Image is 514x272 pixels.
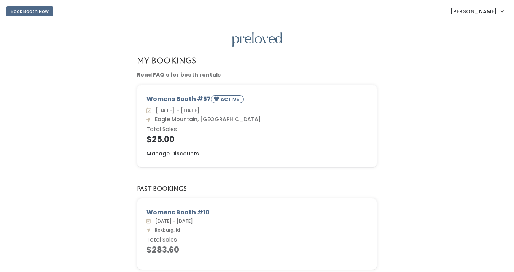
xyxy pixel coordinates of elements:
a: Book Booth Now [6,3,53,20]
small: ACTIVE [221,96,240,102]
button: Book Booth Now [6,6,53,16]
a: Read FAQ's for booth rentals [137,71,221,78]
a: Manage Discounts [146,150,199,158]
h6: Total Sales [146,237,368,243]
a: [PERSON_NAME] [443,3,511,19]
h5: Past Bookings [137,186,187,192]
span: [DATE] - [DATE] [152,218,193,224]
span: Eagle Mountain, [GEOGRAPHIC_DATA] [152,115,261,123]
span: Rexburg, Id [152,227,180,233]
h6: Total Sales [146,126,368,133]
div: Womens Booth #10 [146,208,368,217]
h4: $25.00 [146,135,368,144]
h4: $283.60 [146,245,368,254]
u: Manage Discounts [146,150,199,157]
div: Womens Booth #57 [146,94,368,106]
h4: My Bookings [137,56,196,65]
span: [DATE] - [DATE] [153,107,200,114]
img: preloved logo [232,32,282,47]
span: [PERSON_NAME] [450,7,497,16]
